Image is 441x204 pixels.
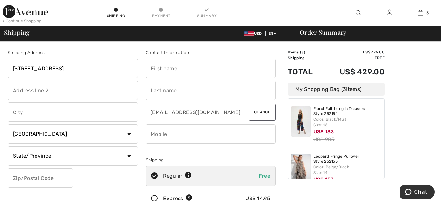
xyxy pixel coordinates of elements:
[288,55,322,61] td: Shipping
[313,164,382,176] div: Color: Beige/Black Size: 14
[313,136,335,142] s: US$ 205
[8,168,73,188] input: Zip/Postal Code
[4,29,30,35] span: Shipping
[382,9,397,17] a: Sign In
[288,61,322,83] td: Total
[313,176,334,182] span: US$ 153
[146,59,276,78] input: First name
[8,102,138,122] input: City
[291,154,311,184] img: Leopard Fringe Pullover Style 252155
[301,50,304,54] span: 3
[400,185,435,201] iframe: Opens a widget where you can chat to one of our agents
[313,106,382,116] a: Floral Full-Length Trousers Style 252154
[146,102,243,122] input: E-mail
[259,173,270,179] span: Free
[291,106,311,137] img: Floral Full-Length Trousers Style 252154
[152,13,171,19] div: Payment
[322,61,385,83] td: US$ 429.00
[288,83,385,96] div: My Shopping Bag ( Items)
[322,55,385,61] td: Free
[8,81,138,100] input: Address line 2
[163,172,192,180] div: Regular
[387,9,392,17] img: My Info
[288,49,322,55] td: Items ( )
[146,81,276,100] input: Last name
[313,116,382,128] div: Color: Black/Multi Size: 16
[163,195,192,202] div: Express
[244,31,254,36] img: US Dollar
[3,18,42,24] div: < Continue Shopping
[249,104,276,121] button: Change
[268,31,276,36] span: EN
[343,86,346,92] span: 3
[313,129,334,135] span: US$ 133
[292,29,437,35] div: Order Summary
[244,31,264,36] span: USD
[405,9,436,17] a: 3
[146,124,276,144] input: Mobile
[426,10,429,16] span: 3
[106,13,126,19] div: Shipping
[245,195,270,202] div: US$ 14.95
[313,154,382,164] a: Leopard Fringe Pullover Style 252155
[356,9,361,17] img: search the website
[322,49,385,55] td: US$ 429.00
[418,9,423,17] img: My Bag
[146,157,276,163] div: Shipping
[8,49,138,56] div: Shipping Address
[3,5,48,18] img: 1ère Avenue
[197,13,216,19] div: Summary
[8,59,138,78] input: Address line 1
[146,49,276,56] div: Contact Information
